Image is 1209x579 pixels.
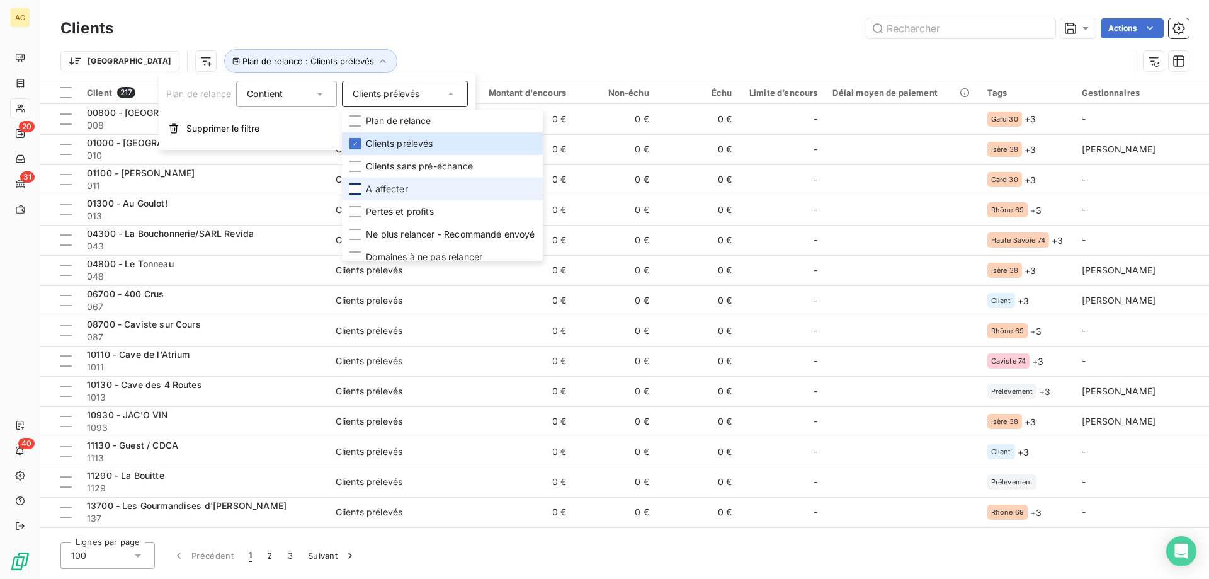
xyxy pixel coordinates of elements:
span: - [814,173,817,186]
td: 0 € [657,285,740,316]
span: - [1082,355,1086,366]
span: 08700 - Caviste sur Cours [87,319,201,330]
div: Clients prélevés [336,415,402,428]
div: Gestionnaires [1082,88,1201,98]
img: Logo LeanPay [10,551,30,571]
span: 010 [87,149,321,162]
button: Plan de relance : Clients prélevés [224,49,397,73]
span: [PERSON_NAME] [1082,295,1155,306]
span: 1011 [87,361,321,374]
td: 0 € [574,285,657,316]
span: Plan de relance : Clients prélevés [242,56,374,66]
td: 0 € [463,346,574,376]
div: Non-échu [581,88,649,98]
span: + 3 [1032,355,1043,368]
td: 0 € [574,497,657,527]
td: 0 € [463,406,574,437]
button: Actions [1101,18,1164,38]
span: 00800 - [GEOGRAPHIC_DATA] [87,107,216,118]
span: - [1082,325,1086,336]
button: 3 [280,542,300,569]
span: + 3 [1025,415,1036,428]
div: Clients prélevés [336,234,402,246]
span: - [814,355,817,367]
button: Suivant [300,542,364,569]
span: 13700 - Les Gourmandises d'[PERSON_NAME] [87,500,287,511]
td: 0 € [657,376,740,406]
div: Clients prélevés [336,324,402,337]
td: 0 € [657,316,740,346]
div: Clients prélevés [336,506,402,519]
td: 0 € [463,497,574,527]
span: + 3 [1025,143,1036,156]
td: 0 € [463,437,574,467]
span: 217 [117,87,135,98]
span: 100 [71,549,86,562]
div: Clients prélevés [336,476,402,488]
span: - [814,264,817,277]
span: [PERSON_NAME] [1082,416,1155,427]
span: 01100 - [PERSON_NAME] [87,168,195,178]
td: 0 € [574,104,657,134]
span: Rhône 69 [991,206,1024,214]
input: Rechercher [866,18,1055,38]
td: 0 € [574,225,657,255]
span: 011 [87,180,321,192]
button: 2 [259,542,280,569]
div: Clients prélevés [336,264,402,277]
td: 0 € [574,164,657,195]
span: A affecter [366,183,408,195]
div: Tags [987,88,1067,98]
span: 1129 [87,482,321,495]
span: Clients prélevés [366,137,433,150]
span: 043 [87,240,321,253]
span: 01000 - [GEOGRAPHIC_DATA] [87,137,214,148]
span: Rhône 69 [991,327,1024,335]
span: + 3 [1025,173,1036,186]
span: - [814,324,817,337]
td: 0 € [463,255,574,285]
div: Clients prélevés [336,294,402,307]
span: Gard 30 [991,176,1018,183]
span: Pertes et profits [366,205,434,218]
span: + 3 [1025,264,1036,277]
td: 0 € [463,467,574,497]
span: Caviste 74 [991,357,1026,365]
span: 008 [87,119,321,132]
td: 0 € [463,285,574,316]
td: 0 € [574,467,657,497]
span: 087 [87,331,321,343]
span: - [814,143,817,156]
td: 0 € [657,406,740,437]
span: Client [87,88,112,98]
span: Prélevement [991,387,1033,395]
span: - [1082,234,1086,245]
span: - [1082,446,1086,457]
div: Clients prélevés [336,445,402,458]
div: Clients prélevés [336,173,402,186]
td: 0 € [574,255,657,285]
span: 013 [87,210,321,222]
td: 0 € [657,437,740,467]
span: 31 [20,171,35,183]
td: 0 € [574,134,657,164]
span: Supprimer le filtre [186,122,259,135]
span: Plan de relance [366,115,431,127]
td: 0 € [574,376,657,406]
td: 0 € [574,527,657,558]
span: 1093 [87,421,321,434]
span: 1013 [87,391,321,404]
button: Supprimer le filtre [159,115,475,142]
span: 11290 - La Bouitte [87,470,164,481]
td: 0 € [463,316,574,346]
span: + 3 [1030,506,1042,519]
span: Rhône 69 [991,508,1024,516]
span: Isère 38 [991,146,1018,153]
span: Haute Savoie 74 [991,236,1045,244]
span: Plan de relance [166,88,231,99]
span: Gard 30 [991,115,1018,123]
td: 0 € [657,104,740,134]
td: 0 € [657,164,740,195]
td: 0 € [463,376,574,406]
div: Clients prélevés [336,385,402,398]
